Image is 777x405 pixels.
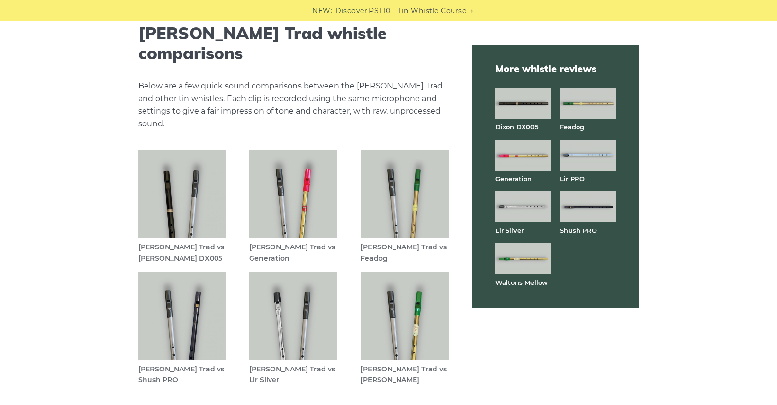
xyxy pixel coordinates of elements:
h2: [PERSON_NAME] Trad whistle comparisons [138,24,449,64]
figcaption: [PERSON_NAME] Trad vs Lir Silver [249,364,337,386]
a: PST10 - Tin Whistle Course [369,5,466,17]
figcaption: [PERSON_NAME] Trad vs [PERSON_NAME] DX005 [138,242,226,264]
a: Feadog [560,123,584,131]
img: Feadog brass tin whistle full front view [560,88,615,119]
img: Lir PRO aluminum tin whistle full front view [560,140,615,171]
figcaption: [PERSON_NAME] Trad vs Generation [249,242,337,264]
a: Lir Silver [495,227,524,234]
img: Dixon DX005 tin whistle full front view [495,88,551,119]
img: Generation brass tin whistle full front view [495,140,551,171]
a: Waltons Mellow [495,279,548,286]
a: Lir PRO [560,175,585,183]
img: Waltons Mellow tin whistle full front view [495,243,551,274]
a: Shush PRO [560,227,597,234]
a: Generation [495,175,532,183]
span: NEW: [312,5,332,17]
span: Discover [335,5,367,17]
figcaption: [PERSON_NAME] Trad vs Feadog [361,242,449,264]
img: Lir Silver tin whistle full front view [495,191,551,222]
p: Below are a few quick sound comparisons between the [PERSON_NAME] Trad and other tin whistles. Ea... [138,80,449,130]
span: More whistle reviews [495,62,616,76]
img: Shuh PRO tin whistle full front view [560,191,615,222]
figcaption: [PERSON_NAME] Trad vs [PERSON_NAME] [361,364,449,386]
a: Dixon DX005 [495,123,539,131]
figcaption: [PERSON_NAME] Trad vs Shush PRO [138,364,226,386]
